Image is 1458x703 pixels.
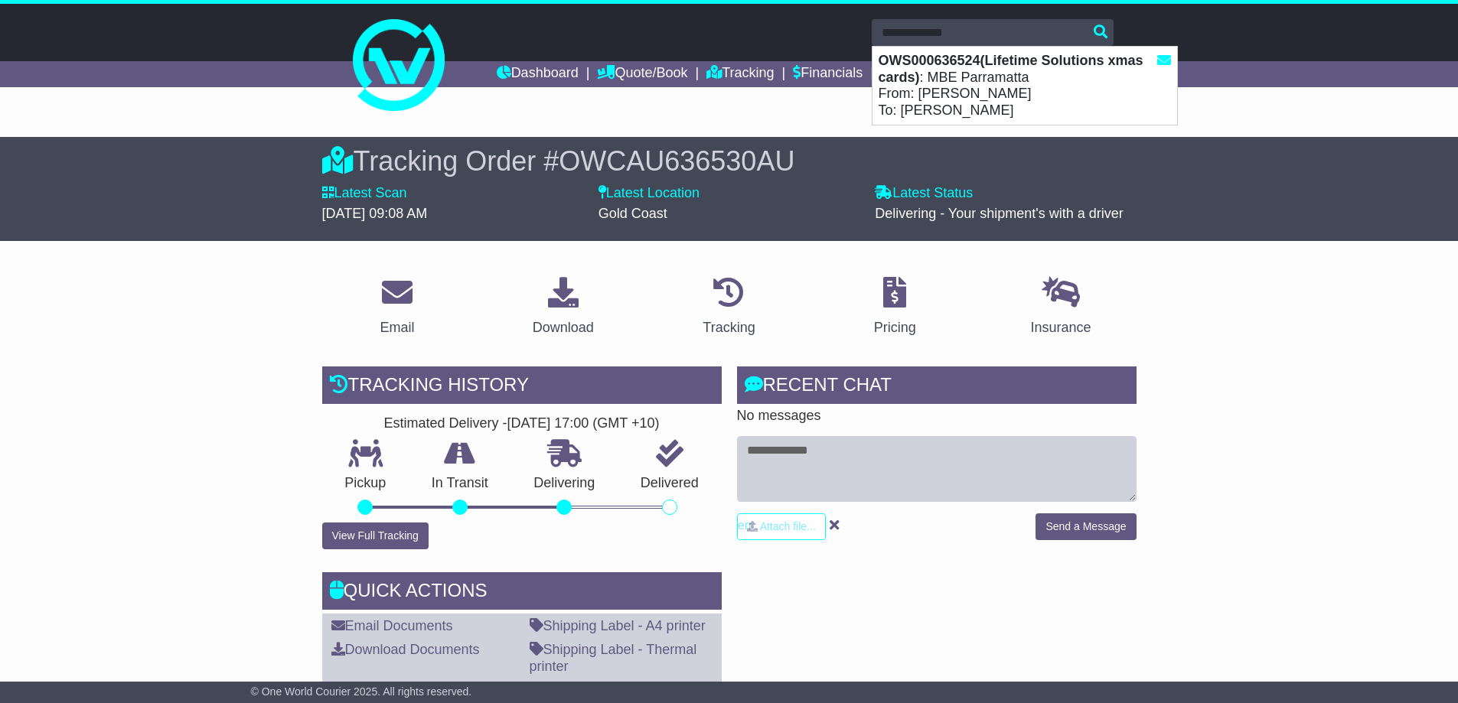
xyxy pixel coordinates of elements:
[251,685,472,698] span: © One World Courier 2025. All rights reserved.
[370,272,424,343] a: Email
[618,475,722,492] p: Delivered
[533,317,594,338] div: Download
[1021,272,1101,343] a: Insurance
[793,61,863,87] a: Financials
[1031,317,1091,338] div: Insurance
[559,145,794,177] span: OWCAU636530AU
[1036,513,1136,540] button: Send a Message
[737,366,1137,408] div: RECENT CHAT
[530,618,706,633] a: Shipping Label - A4 printer
[706,61,774,87] a: Tracking
[875,206,1124,221] span: Delivering - Your shipment's with a driver
[322,522,429,549] button: View Full Tracking
[511,475,618,492] p: Delivering
[497,61,579,87] a: Dashboard
[322,572,722,613] div: Quick Actions
[507,415,660,432] div: [DATE] 17:00 (GMT +10)
[322,415,722,432] div: Estimated Delivery -
[380,317,414,338] div: Email
[322,206,428,221] span: [DATE] 09:08 AM
[523,272,604,343] a: Download
[322,145,1137,177] div: Tracking Order #
[599,185,700,202] label: Latest Location
[331,618,453,633] a: Email Documents
[322,366,722,408] div: Tracking history
[530,642,697,674] a: Shipping Label - Thermal printer
[693,272,765,343] a: Tracking
[322,475,409,492] p: Pickup
[409,475,511,492] p: In Transit
[703,317,755,338] div: Tracking
[597,61,687,87] a: Quote/Book
[737,408,1137,425] p: No messages
[599,206,667,221] span: Gold Coast
[331,642,480,657] a: Download Documents
[874,317,916,338] div: Pricing
[864,272,926,343] a: Pricing
[322,185,407,202] label: Latest Scan
[875,185,973,202] label: Latest Status
[873,47,1177,125] div: : MBE Parramatta From: [PERSON_NAME] To: [PERSON_NAME]
[879,53,1143,85] strong: OWS000636524(Lifetime Solutions xmas cards)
